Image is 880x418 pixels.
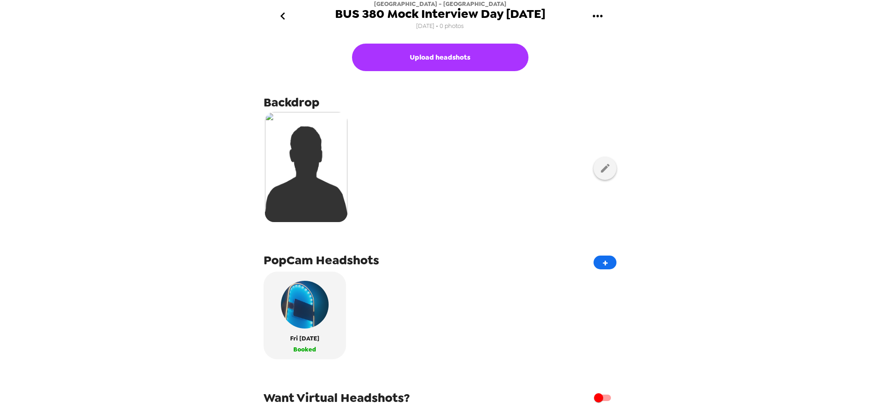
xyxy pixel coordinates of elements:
span: PopCam Headshots [264,252,379,268]
span: Backdrop [264,94,319,111]
span: [DATE] • 0 photos [416,20,464,33]
button: popcam exampleFri [DATE]Booked [264,272,346,359]
span: Want Virtual Headshots? [264,390,410,406]
img: silhouette [265,112,347,222]
button: + [594,256,616,269]
img: popcam example [281,281,329,329]
button: go back [268,1,297,31]
button: gallery menu [583,1,612,31]
span: Booked [293,344,316,355]
span: Fri [DATE] [290,333,319,344]
span: BUS 380 Mock Interview Day [DATE] [335,8,545,20]
button: Upload headshots [352,44,528,71]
